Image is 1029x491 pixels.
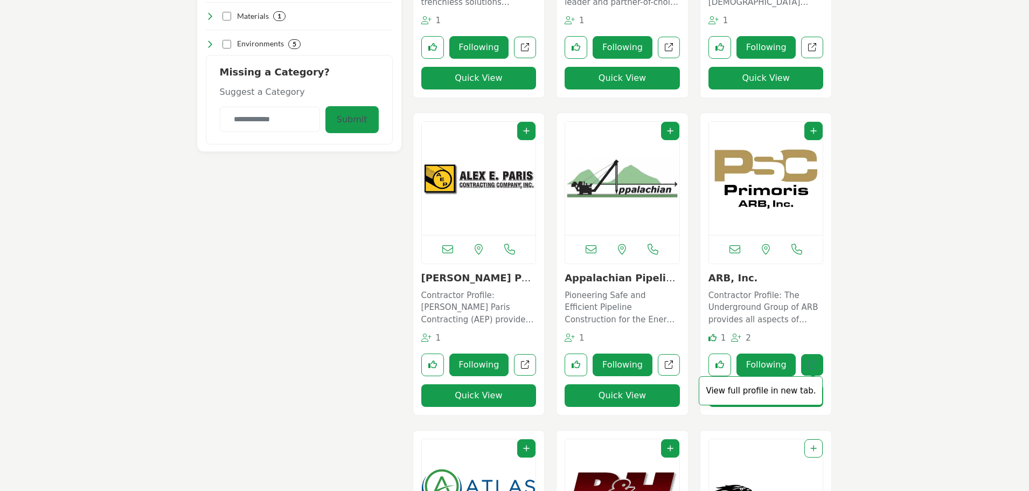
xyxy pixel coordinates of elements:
[421,332,441,344] div: Followers
[736,36,796,59] button: Following
[721,333,726,343] span: 1
[723,16,728,25] span: 1
[237,11,269,22] h4: Materials: Expertise in handling, fabricating, and installing a wide range of pipeline materials ...
[736,354,796,376] button: Following
[579,16,585,25] span: 1
[421,289,537,326] p: Contractor Profile: [PERSON_NAME] Paris Contracting (AEP) provides a comprehensive approach to ga...
[523,444,530,453] a: Add To List
[220,87,305,97] span: Suggest a Category
[421,287,537,326] a: Contractor Profile: [PERSON_NAME] Paris Contracting (AEP) provides a comprehensive approach to ga...
[709,122,823,235] a: Open Listing in new tab
[801,37,823,59] a: Open agi-construction-inc in new tab
[220,107,320,132] input: Category Name
[708,354,731,376] button: Like listing
[565,272,680,284] h3: Appalachian Pipeline Contractors LLP
[220,66,379,86] h2: Missing a Category?
[801,354,823,376] a: Open arb-inc in new tab
[708,289,824,326] p: Contractor Profile: The Underground Group of ARB provides all aspects of construction services fo...
[293,40,296,48] b: 5
[708,36,731,59] button: Like listing
[421,354,444,376] button: Like listing
[810,444,817,453] a: Add To List
[708,287,824,326] a: Contractor Profile: The Underground Group of ARB provides all aspects of construction services fo...
[325,106,379,133] button: Submit
[421,272,537,295] a: [PERSON_NAME] Paris Contra...
[435,333,441,343] span: 1
[810,127,817,135] a: Add To List
[708,15,728,27] div: Followers
[449,354,509,376] button: Following
[514,354,536,376] a: Open alex-e-paris-contracting-co-inc in new tab
[237,38,284,49] h4: Environments: Adaptability to diverse geographical, topographical, and environmental conditions f...
[565,354,587,376] button: Like listing
[435,16,441,25] span: 1
[708,272,824,284] h3: ARB, Inc.
[708,334,717,342] i: Like
[708,67,824,89] button: Quick View
[565,289,680,326] p: Pioneering Safe and Efficient Pipeline Construction for the Energy Sector With a focus on safety,...
[421,67,537,89] button: Quick View
[223,40,231,49] input: Select Environments checkbox
[565,287,680,326] a: Pioneering Safe and Efficient Pipeline Construction for the Energy Sector With a focus on safety,...
[514,37,536,59] a: Open aaron-enterprises-inc in new tab
[422,122,536,235] a: Open Listing in new tab
[565,122,679,235] a: Open Listing in new tab
[705,385,817,397] p: View full profile in new tab.
[422,122,536,235] img: Alex E. Paris Contracting Co., Inc.
[277,12,281,20] b: 1
[565,384,680,407] button: Quick View
[273,11,286,21] div: 1 Results For Materials
[565,332,585,344] div: Followers
[667,444,673,453] a: Add To List
[579,333,585,343] span: 1
[421,272,537,284] h3: Alex E. Paris Contracting Co., Inc.
[746,333,751,343] span: 2
[565,122,679,235] img: Appalachian Pipeline Contractors LLP
[565,36,587,59] button: Like listing
[565,15,585,27] div: Followers
[288,39,301,49] div: 5 Results For Environments
[449,36,509,59] button: Following
[421,15,441,27] div: Followers
[731,332,751,344] div: Followers
[658,37,680,59] a: Open aecon-utilities-ltd in new tab
[421,384,537,407] button: Quick View
[658,354,680,376] a: Open appalachian-pipeline-contractors-llp in new tab
[223,12,231,20] input: Select Materials checkbox
[593,354,652,376] button: Following
[593,36,652,59] button: Following
[421,36,444,59] button: Like listing
[565,67,680,89] button: Quick View
[523,127,530,135] a: Add To List
[565,272,675,295] a: Appalachian Pipeline...
[667,127,673,135] a: Add To List
[708,272,758,283] a: ARB, Inc.
[709,122,823,235] img: ARB, Inc.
